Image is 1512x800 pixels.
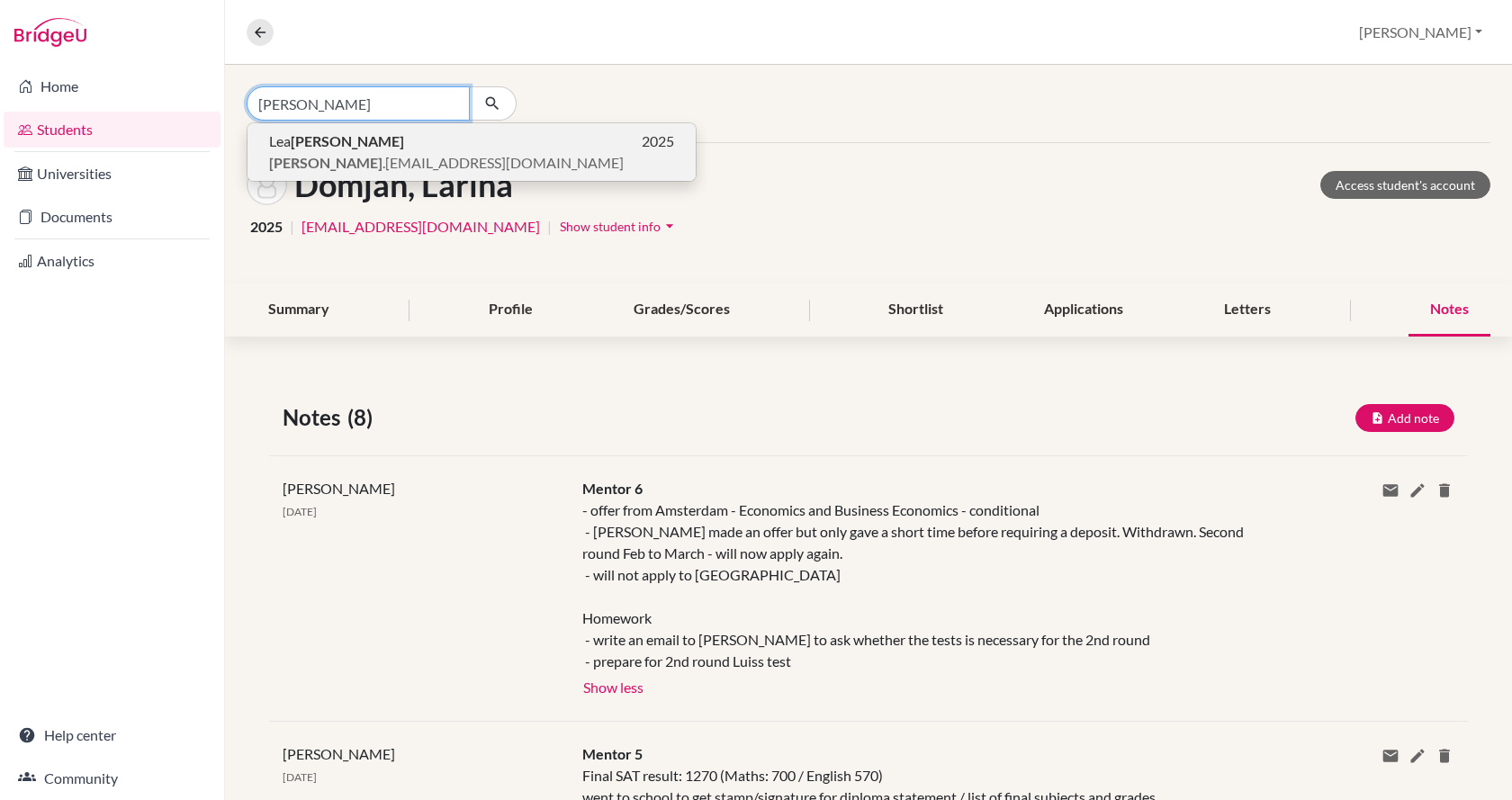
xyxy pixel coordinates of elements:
[291,132,404,149] b: [PERSON_NAME]
[4,156,220,192] a: Universities
[283,401,347,434] span: Notes
[582,672,644,699] button: Show less
[247,123,696,181] button: Lea[PERSON_NAME]2025[PERSON_NAME].[EMAIL_ADDRESS][DOMAIN_NAME]
[582,499,1255,672] div: - offer from Amsterdam - Economics and Business Economics - conditional - [PERSON_NAME] made an o...
[347,401,380,434] span: (8)
[4,760,220,796] a: Community
[247,283,351,337] div: Summary
[560,219,661,234] span: Show student info
[269,154,382,171] b: [PERSON_NAME]
[467,283,554,337] div: Profile
[612,283,751,337] div: Grades/Scores
[547,216,552,238] span: |
[269,130,404,152] span: Lea
[1351,15,1490,49] button: [PERSON_NAME]
[582,480,643,497] span: Mentor 6
[1022,283,1145,337] div: Applications
[247,165,287,205] img: Larina Domján's avatar
[559,212,679,240] button: Show student infoarrow_drop_down
[4,243,220,279] a: Analytics
[582,745,643,762] span: Mentor 5
[294,166,513,204] h1: Domján, Larina
[4,68,220,104] a: Home
[14,18,86,47] img: Bridge-U
[1202,283,1292,337] div: Letters
[269,152,624,174] span: .[EMAIL_ADDRESS][DOMAIN_NAME]
[250,216,283,238] span: 2025
[283,480,395,497] span: [PERSON_NAME]
[290,216,294,238] span: |
[1320,171,1490,199] a: Access student's account
[642,130,674,152] span: 2025
[4,112,220,148] a: Students
[283,505,317,518] span: [DATE]
[867,283,965,337] div: Shortlist
[661,217,679,235] i: arrow_drop_down
[1355,404,1454,432] button: Add note
[301,216,540,238] a: [EMAIL_ADDRESS][DOMAIN_NAME]
[4,199,220,235] a: Documents
[283,770,317,784] span: [DATE]
[283,745,395,762] span: [PERSON_NAME]
[4,717,220,753] a: Help center
[247,86,470,121] input: Find student by name...
[1408,283,1490,337] div: Notes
